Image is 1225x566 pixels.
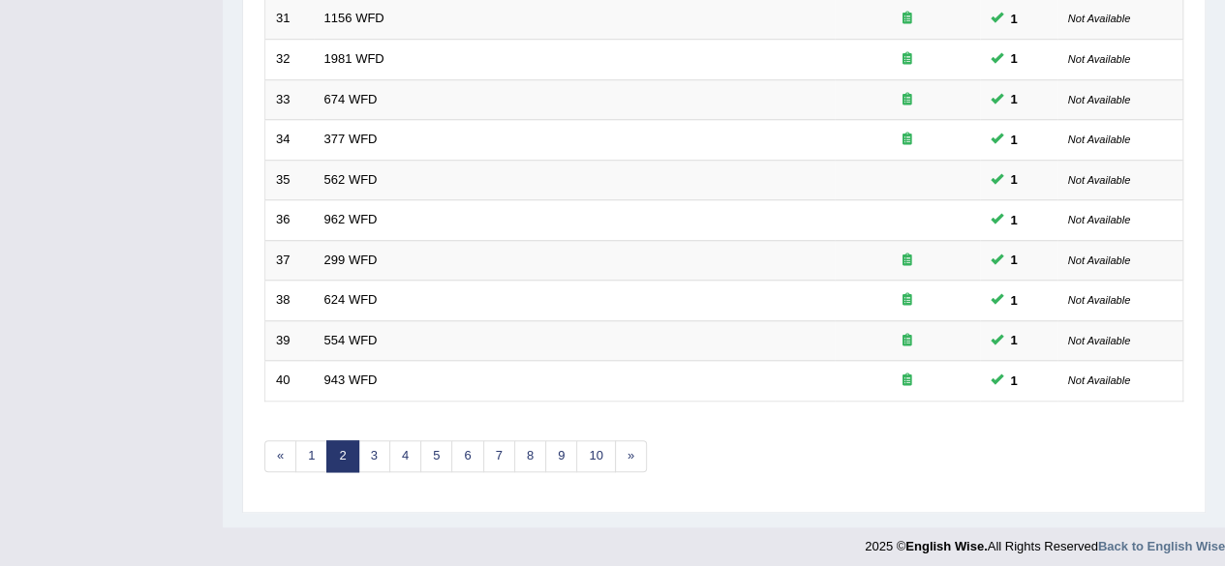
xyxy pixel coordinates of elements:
[1003,250,1026,270] span: You can still take this question
[1068,214,1130,225] small: Not Available
[324,51,384,66] a: 1981 WFD
[1003,48,1026,69] span: You can still take this question
[265,39,314,79] td: 32
[865,527,1225,555] div: 2025 © All Rights Reserved
[451,440,483,472] a: 6
[265,120,314,161] td: 34
[1068,335,1130,346] small: Not Available
[324,372,378,387] a: 943 WFD
[324,92,378,106] a: 674 WFD
[845,91,969,109] div: Exam occurring question
[514,440,546,472] a: 8
[845,131,969,149] div: Exam occurring question
[1068,254,1130,266] small: Not Available
[483,440,515,472] a: 7
[265,240,314,281] td: 37
[1068,294,1130,306] small: Not Available
[324,212,378,226] a: 962 WFD
[1003,290,1026,311] span: You can still take this question
[615,440,647,472] a: »
[576,440,615,472] a: 10
[1068,134,1130,145] small: Not Available
[324,253,378,267] a: 299 WFD
[358,440,390,472] a: 3
[265,281,314,321] td: 38
[845,50,969,69] div: Exam occurring question
[324,172,378,187] a: 562 WFD
[324,292,378,307] a: 624 WFD
[264,440,296,472] a: «
[1068,174,1130,186] small: Not Available
[845,372,969,390] div: Exam occurring question
[265,320,314,361] td: 39
[420,440,452,472] a: 5
[389,440,421,472] a: 4
[1003,210,1026,230] span: You can still take this question
[1068,374,1130,386] small: Not Available
[324,132,378,146] a: 377 WFD
[265,160,314,200] td: 35
[1068,94,1130,105] small: Not Available
[545,440,577,472] a: 9
[295,440,327,472] a: 1
[1068,13,1130,24] small: Not Available
[845,332,969,350] div: Exam occurring question
[265,361,314,402] td: 40
[265,79,314,120] td: 33
[845,291,969,310] div: Exam occurring question
[1003,371,1026,391] span: You can still take this question
[1003,130,1026,150] span: You can still take this question
[845,10,969,28] div: Exam occurring question
[1098,539,1225,553] a: Back to English Wise
[324,11,384,25] a: 1156 WFD
[845,252,969,270] div: Exam occurring question
[1003,9,1026,29] span: You can still take this question
[905,539,987,553] strong: English Wise.
[265,200,314,241] td: 36
[326,440,358,472] a: 2
[324,333,378,347] a: 554 WFD
[1003,89,1026,109] span: You can still take this question
[1068,53,1130,65] small: Not Available
[1003,169,1026,190] span: You can still take this question
[1003,330,1026,350] span: You can still take this question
